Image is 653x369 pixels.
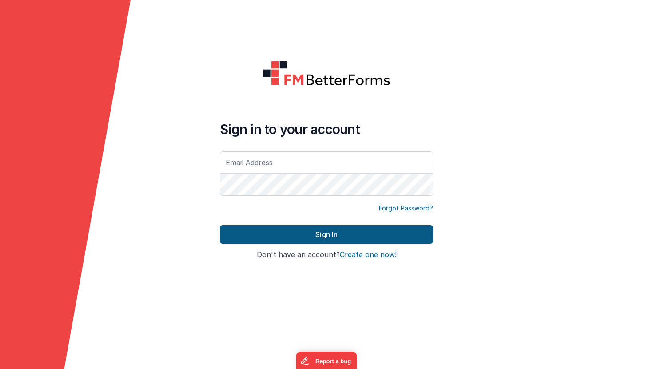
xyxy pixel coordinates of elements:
h4: Don't have an account? [220,251,433,259]
h4: Sign in to your account [220,121,433,137]
button: Create one now! [340,251,397,259]
a: Forgot Password? [379,204,433,213]
input: Email Address [220,151,433,174]
button: Sign In [220,225,433,244]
